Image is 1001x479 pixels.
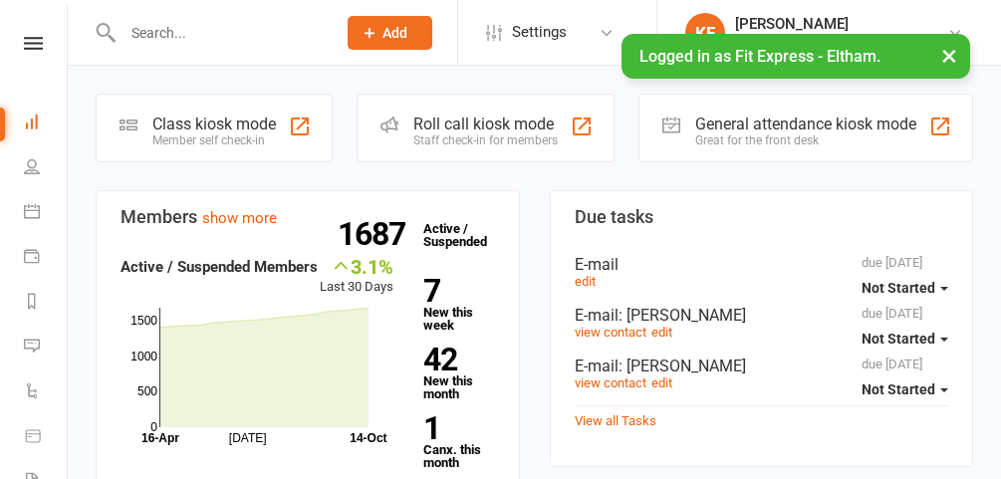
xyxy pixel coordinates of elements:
span: : [PERSON_NAME] [619,357,746,375]
a: show more [202,209,277,227]
button: Not Started [862,270,948,306]
a: Calendar [24,191,69,236]
strong: 7 [423,276,486,306]
strong: 1687 [338,219,413,249]
span: Not Started [862,381,935,397]
a: People [24,146,69,191]
h3: Due tasks [575,207,949,227]
div: E-mail [575,357,949,375]
a: View all Tasks [575,413,656,428]
a: edit [651,325,672,340]
button: × [931,34,967,77]
div: Member self check-in [152,133,276,147]
div: Staff check-in for members [413,133,558,147]
a: view contact [575,325,646,340]
div: Class kiosk mode [152,115,276,133]
a: view contact [575,375,646,390]
button: Add [348,16,432,50]
strong: Active / Suspended Members [121,258,318,276]
div: Last 30 Days [320,255,393,298]
input: Search... [117,19,322,47]
span: : [PERSON_NAME] [619,306,746,325]
div: KF [685,13,725,53]
strong: 1 [423,413,486,443]
a: edit [575,274,596,289]
a: Dashboard [24,102,69,146]
div: E-mail [575,306,949,325]
span: Add [382,25,407,41]
div: [PERSON_NAME] [735,15,947,33]
div: Roll call kiosk mode [413,115,558,133]
span: Settings [512,10,567,55]
a: 42New this month [423,345,494,400]
div: E-mail [575,255,949,274]
button: Not Started [862,371,948,407]
span: Logged in as Fit Express - Eltham. [639,47,880,66]
span: Not Started [862,280,935,296]
a: 1687Active / Suspended [413,207,501,263]
strong: 42 [423,345,486,374]
a: edit [651,375,672,390]
span: Not Started [862,331,935,347]
a: 1Canx. this month [423,413,494,469]
div: 3.1% [320,255,393,277]
a: Product Sales [24,415,69,460]
div: Great for the front desk [695,133,916,147]
h3: Members [121,207,495,227]
button: Not Started [862,321,948,357]
a: 7New this week [423,276,494,332]
a: Reports [24,281,69,326]
div: Fit Express - [GEOGRAPHIC_DATA] [735,33,947,51]
a: Payments [24,236,69,281]
div: General attendance kiosk mode [695,115,916,133]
